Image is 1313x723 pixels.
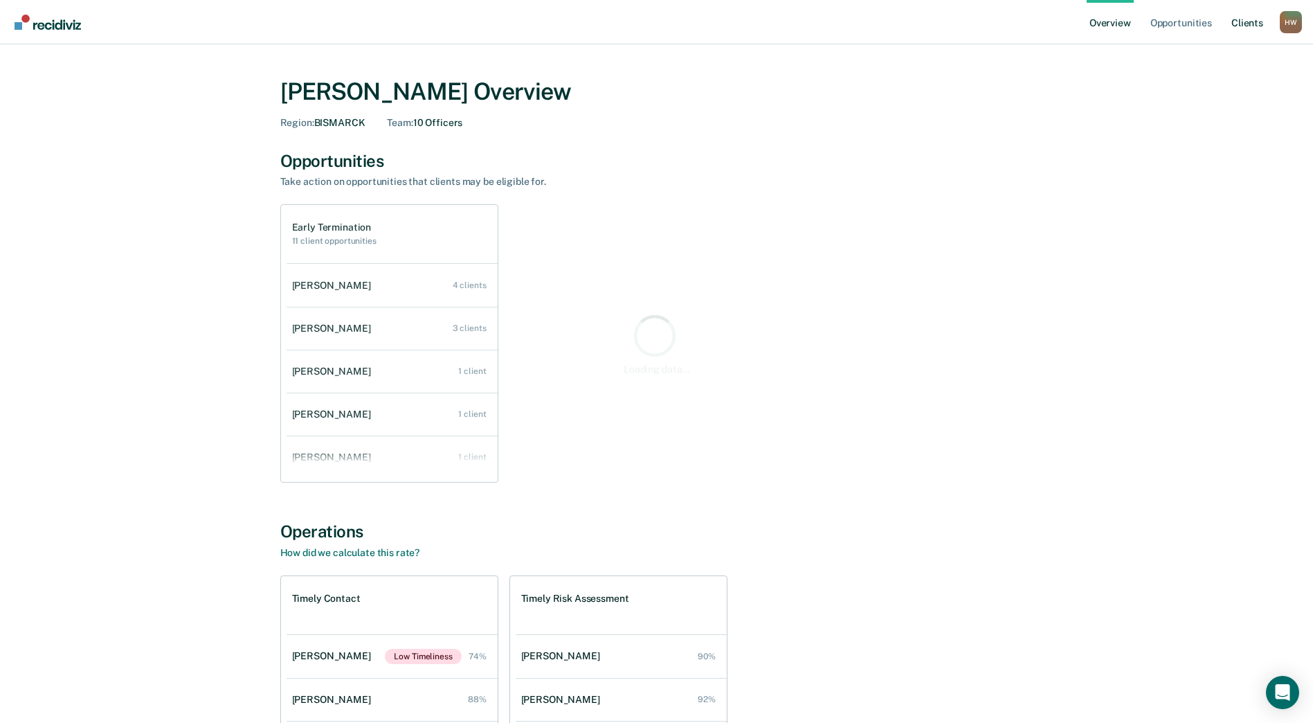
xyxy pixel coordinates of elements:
[516,636,727,676] a: [PERSON_NAME] 90%
[292,222,377,233] h1: Early Termination
[521,650,606,662] div: [PERSON_NAME]
[698,652,716,661] div: 90%
[521,694,606,706] div: [PERSON_NAME]
[280,117,314,128] span: Region :
[453,323,487,333] div: 3 clients
[280,521,1033,542] div: Operations
[287,266,498,305] a: [PERSON_NAME] 4 clients
[1266,676,1299,709] div: Open Intercom Messenger
[292,323,377,334] div: [PERSON_NAME]
[15,15,81,30] img: Recidiviz
[469,652,487,661] div: 74%
[1280,11,1302,33] button: Profile dropdown button
[698,695,716,704] div: 92%
[458,409,486,419] div: 1 client
[280,547,420,558] a: How did we calculate this rate?
[292,366,377,377] div: [PERSON_NAME]
[385,649,461,664] span: Low Timeliness
[280,117,365,129] div: BISMARCK
[280,176,765,188] div: Take action on opportunities that clients may be eligible for.
[292,236,377,246] h2: 11 client opportunities
[287,635,498,678] a: [PERSON_NAME]Low Timeliness 74%
[280,78,1033,106] div: [PERSON_NAME] Overview
[468,695,487,704] div: 88%
[292,650,377,662] div: [PERSON_NAME]
[287,438,498,477] a: [PERSON_NAME] 1 client
[287,309,498,348] a: [PERSON_NAME] 3 clients
[292,409,377,420] div: [PERSON_NAME]
[458,366,486,376] div: 1 client
[287,395,498,434] a: [PERSON_NAME] 1 client
[1280,11,1302,33] div: H W
[292,593,361,605] h1: Timely Contact
[387,117,462,129] div: 10 Officers
[458,452,486,462] div: 1 client
[280,151,1033,171] div: Opportunities
[287,352,498,391] a: [PERSON_NAME] 1 client
[521,593,629,605] h1: Timely Risk Assessment
[292,694,377,706] div: [PERSON_NAME]
[292,452,377,463] div: [PERSON_NAME]
[292,280,377,292] div: [PERSON_NAME]
[453,280,487,290] div: 4 clients
[287,680,498,720] a: [PERSON_NAME] 88%
[387,117,413,128] span: Team :
[516,680,727,720] a: [PERSON_NAME] 92%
